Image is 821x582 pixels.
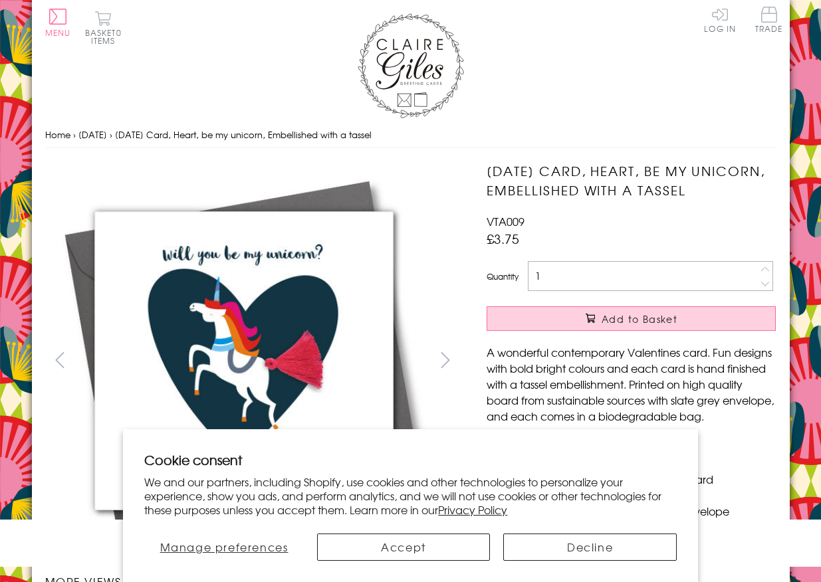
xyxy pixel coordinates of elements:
[487,213,525,229] span: VTA009
[755,7,783,35] a: Trade
[144,450,677,469] h2: Cookie consent
[487,161,776,200] h1: [DATE] Card, Heart, be my unicorn, Embellished with a tassel
[704,7,736,33] a: Log In
[487,344,776,424] p: A wonderful contemporary Valentines card. Fun designs with bold bright colours and each card is h...
[45,128,70,141] a: Home
[160,539,289,555] span: Manage preferences
[85,11,122,45] button: Basket0 items
[487,229,519,248] span: £3.75
[45,122,776,149] nav: breadcrumbs
[358,13,464,118] img: Claire Giles Greetings Cards
[144,475,677,516] p: We and our partners, including Shopify, use cookies and other technologies to personalize your ex...
[91,27,122,47] span: 0 items
[45,161,443,560] img: Valentine's Day Card, Heart, be my unicorn, Embellished with a tassel
[45,345,75,375] button: prev
[487,306,776,331] button: Add to Basket
[430,345,460,375] button: next
[110,128,112,141] span: ›
[503,533,676,561] button: Decline
[602,312,677,326] span: Add to Basket
[438,502,507,518] a: Privacy Policy
[73,128,76,141] span: ›
[755,7,783,33] span: Trade
[78,128,107,141] a: [DATE]
[115,128,372,141] span: [DATE] Card, Heart, be my unicorn, Embellished with a tassel
[45,27,71,39] span: Menu
[317,533,490,561] button: Accept
[45,9,71,37] button: Menu
[144,533,304,561] button: Manage preferences
[487,270,519,282] label: Quantity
